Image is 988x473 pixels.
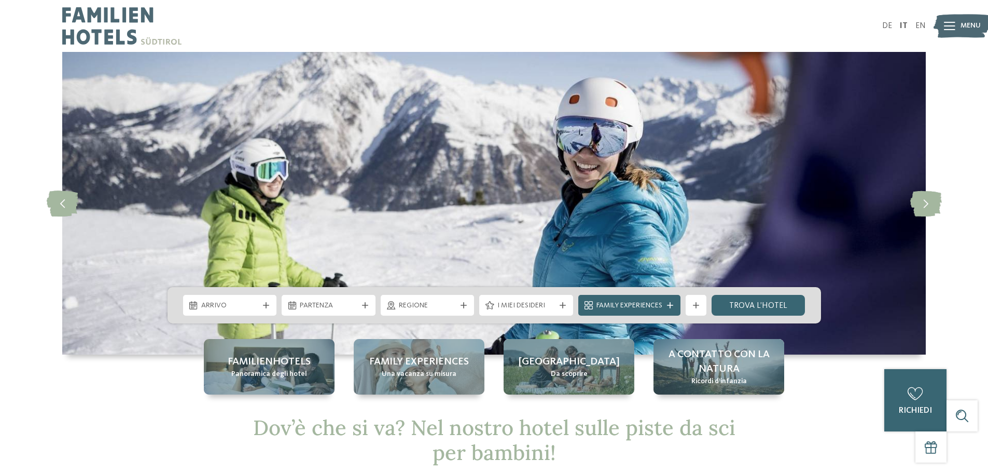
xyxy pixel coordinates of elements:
span: Family experiences [369,355,469,369]
span: [GEOGRAPHIC_DATA] [519,355,620,369]
span: Regione [399,301,456,311]
span: Family Experiences [596,301,662,311]
a: Hotel sulle piste da sci per bambini: divertimento senza confini A contatto con la natura Ricordi... [653,339,784,395]
span: richiedi [899,407,932,415]
span: Partenza [300,301,357,311]
a: EN [915,22,926,30]
a: IT [900,22,908,30]
img: Hotel sulle piste da sci per bambini: divertimento senza confini [62,52,926,355]
span: Da scoprire [551,369,588,380]
span: Familienhotels [228,355,311,369]
a: Hotel sulle piste da sci per bambini: divertimento senza confini [GEOGRAPHIC_DATA] Da scoprire [504,339,634,395]
span: A contatto con la natura [664,347,774,376]
span: I miei desideri [497,301,555,311]
a: richiedi [884,369,947,431]
span: Menu [961,21,981,31]
span: Dov’è che si va? Nel nostro hotel sulle piste da sci per bambini! [253,414,735,466]
a: Hotel sulle piste da sci per bambini: divertimento senza confini Family experiences Una vacanza s... [354,339,484,395]
span: Panoramica degli hotel [231,369,307,380]
a: Hotel sulle piste da sci per bambini: divertimento senza confini Familienhotels Panoramica degli ... [204,339,335,395]
span: Arrivo [201,301,259,311]
a: trova l’hotel [712,295,805,316]
span: Ricordi d’infanzia [691,376,747,387]
span: Una vacanza su misura [382,369,456,380]
a: DE [882,22,892,30]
